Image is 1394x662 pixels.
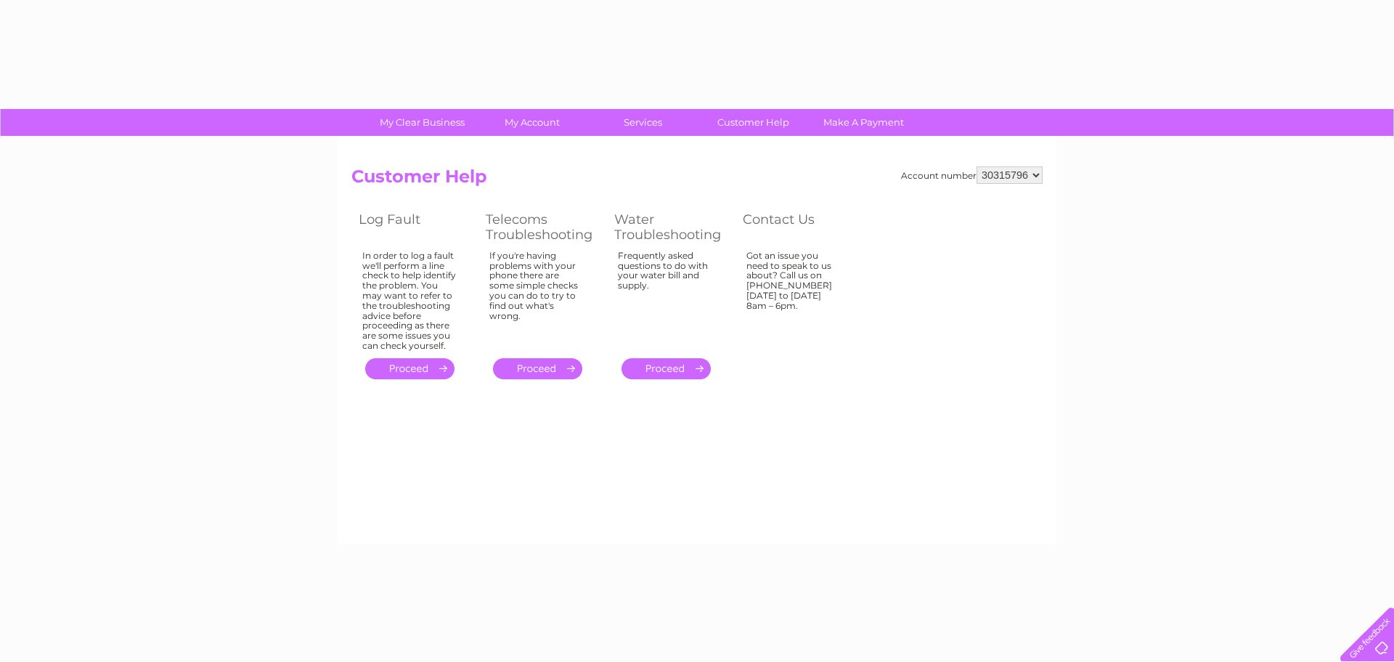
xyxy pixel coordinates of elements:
div: In order to log a fault we'll perform a line check to help identify the problem. You may want to ... [362,251,457,351]
th: Telecoms Troubleshooting [478,208,607,246]
th: Contact Us [735,208,863,246]
h2: Customer Help [351,166,1043,194]
th: Log Fault [351,208,478,246]
div: If you're having problems with your phone there are some simple checks you can do to try to find ... [489,251,585,345]
a: . [493,358,582,379]
th: Water Troubleshooting [607,208,735,246]
a: My Clear Business [362,109,482,136]
a: My Account [473,109,592,136]
a: Make A Payment [804,109,924,136]
a: Customer Help [693,109,813,136]
div: Got an issue you need to speak to us about? Call us on [PHONE_NUMBER] [DATE] to [DATE] 8am – 6pm. [746,251,841,345]
div: Frequently asked questions to do with your water bill and supply. [618,251,714,345]
div: Account number [901,166,1043,184]
a: Services [583,109,703,136]
a: . [365,358,455,379]
a: . [621,358,711,379]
